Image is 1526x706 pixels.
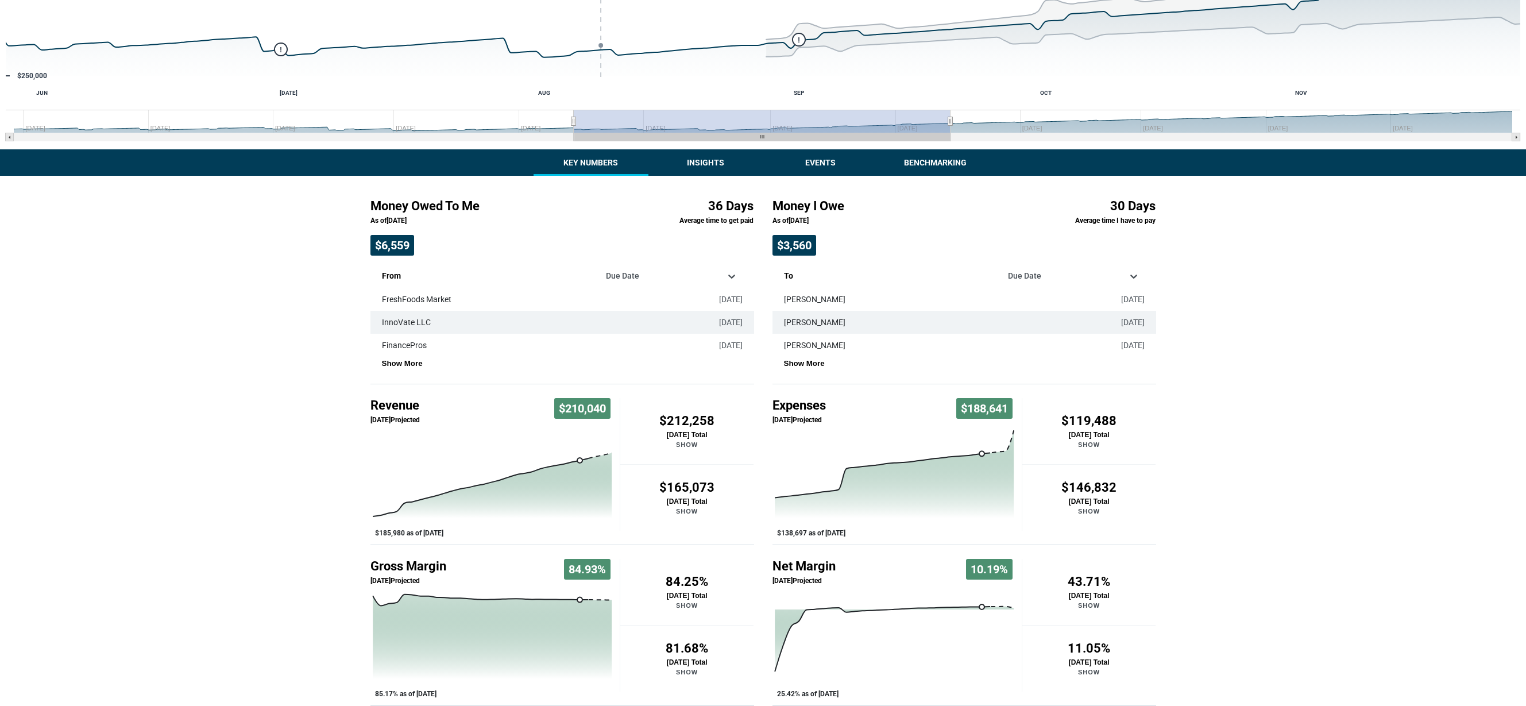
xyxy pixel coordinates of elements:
[620,497,754,506] p: [DATE] Total
[1031,216,1156,226] p: Average time I have to pay
[772,334,1092,357] td: [PERSON_NAME]
[1022,480,1156,495] h4: $146,832
[1022,574,1156,589] h4: 43.71%
[620,641,754,656] h4: 81.68%
[275,43,287,56] g: Monday, Jun 30, 04:00, 422,258. flags.
[793,33,805,46] g: Monday, Sep 1, 04:00, 487,646.6018814743. flags.
[1092,311,1156,334] td: [DATE]
[1022,559,1156,625] button: 43.71%[DATE] TotalShow
[690,288,754,311] td: [DATE]
[620,574,754,589] h4: 84.25%
[382,359,423,368] button: Show More
[1022,602,1156,609] p: Show
[370,576,446,586] p: [DATE] Projected
[370,334,690,357] td: FinancePros
[280,90,298,96] text: [DATE]
[979,604,984,609] path: Wednesday, Aug 27, 04:00, 25.42422175811541. Past/Projected Data.
[370,425,620,540] svg: Interactive chart
[373,595,612,679] g: Past/Projected Data, series 1 of 3 with 0 data points.
[538,90,550,96] text: AUG
[777,690,856,698] button: Show Past/Projected Data
[775,430,1014,518] g: Past/Projected Data, series 1 of 3 with 0 data points.
[36,90,48,96] text: JUN
[554,398,611,419] span: $210,040
[690,334,754,357] td: [DATE]
[1031,199,1156,214] h4: 30 Days
[375,529,460,537] button: Show Past/Projected Data
[772,559,836,574] h4: Net Margin
[382,265,589,282] p: From
[370,593,612,607] g: Past/Projected Data, series 1 of 3 with 31 data points.
[601,271,720,282] div: Due Date
[373,453,612,518] g: Past/Projected Data, series 1 of 3 with 0 data points.
[370,586,620,701] div: Chart. Highcharts interactive chart.
[1022,398,1156,464] button: $119,488[DATE] TotalShow
[1022,658,1156,666] p: [DATE] Total
[1022,414,1156,429] h4: $119,488
[775,607,1014,672] g: Past/Projected Data, series 1 of 3 with 0 data points.
[629,216,754,226] p: Average time to get paid
[690,311,754,334] td: [DATE]
[1022,441,1156,448] p: Show
[772,586,1022,701] div: Net Margin
[370,288,690,311] td: FreshFoods Market
[370,425,620,540] div: Revenue
[370,586,620,701] svg: Interactive chart
[620,592,754,600] p: [DATE] Total
[620,414,754,429] h4: $212,258
[1022,508,1156,515] p: Show
[1003,271,1122,282] div: Due Date
[763,149,878,176] button: Events
[620,508,754,515] p: Show
[1022,592,1156,600] p: [DATE] Total
[772,425,1022,540] div: Expenses
[1092,288,1156,311] td: [DATE]
[1022,641,1156,656] h4: 11.05%
[370,398,420,413] h4: Revenue
[979,451,984,456] path: Wednesday, Aug 27, 04:00, 138,696.00930065778. Past/Projected Data.
[620,441,754,448] p: Show
[1092,334,1156,357] td: [DATE]
[370,559,446,574] h4: Gross Margin
[772,288,1092,311] td: [PERSON_NAME]
[772,415,826,425] p: [DATE] Projected
[772,425,1022,540] div: Chart. Highcharts interactive chart.
[784,359,825,368] button: Show More
[620,431,754,439] p: [DATE] Total
[798,36,800,44] text: !
[1022,497,1156,506] p: [DATE] Total
[17,72,47,80] text: $250,000
[620,464,754,531] button: $165,073[DATE] TotalShow
[620,559,754,625] button: 84.25%[DATE] TotalShow
[772,425,1022,540] svg: Interactive chart
[772,235,816,256] span: $3,560
[620,398,754,464] button: $212,258[DATE] TotalShow
[370,311,690,334] td: InnoVate LLC
[564,559,611,580] span: 84.93%
[794,90,805,96] text: SEP
[620,669,754,676] p: Show
[577,458,582,463] path: Wednesday, Aug 27, 04:00, 185,979.9690601966. Past/Projected Data.
[1022,464,1156,531] button: $146,832[DATE] TotalShow
[777,529,862,537] button: Show Past/Projected Data
[375,690,454,698] button: Show Past/Projected Data
[620,658,754,666] p: [DATE] Total
[577,597,582,602] path: Wednesday, Aug 27, 04:00, 85.16664447822578. Past/Projected Data.
[1022,625,1156,692] button: 11.05%[DATE] TotalShow
[1022,431,1156,439] p: [DATE] Total
[370,235,414,256] span: $6,559
[370,425,620,540] div: Chart. Highcharts interactive chart.
[772,216,1013,226] p: As of [DATE]
[773,429,1015,499] g: Past/Projected Data, series 1 of 3 with 31 data points.
[1295,90,1307,96] text: NOV
[966,559,1013,580] span: 10.19%
[772,586,1022,701] div: Chart. Highcharts interactive chart.
[620,602,754,609] p: Show
[772,199,1013,214] h4: Money I Owe
[1022,669,1156,676] p: Show
[629,199,754,214] h4: 36 Days
[620,625,754,692] button: 81.68%[DATE] TotalShow
[534,149,648,176] button: Key Numbers
[620,480,754,495] h4: $165,073
[772,586,1022,701] svg: Interactive chart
